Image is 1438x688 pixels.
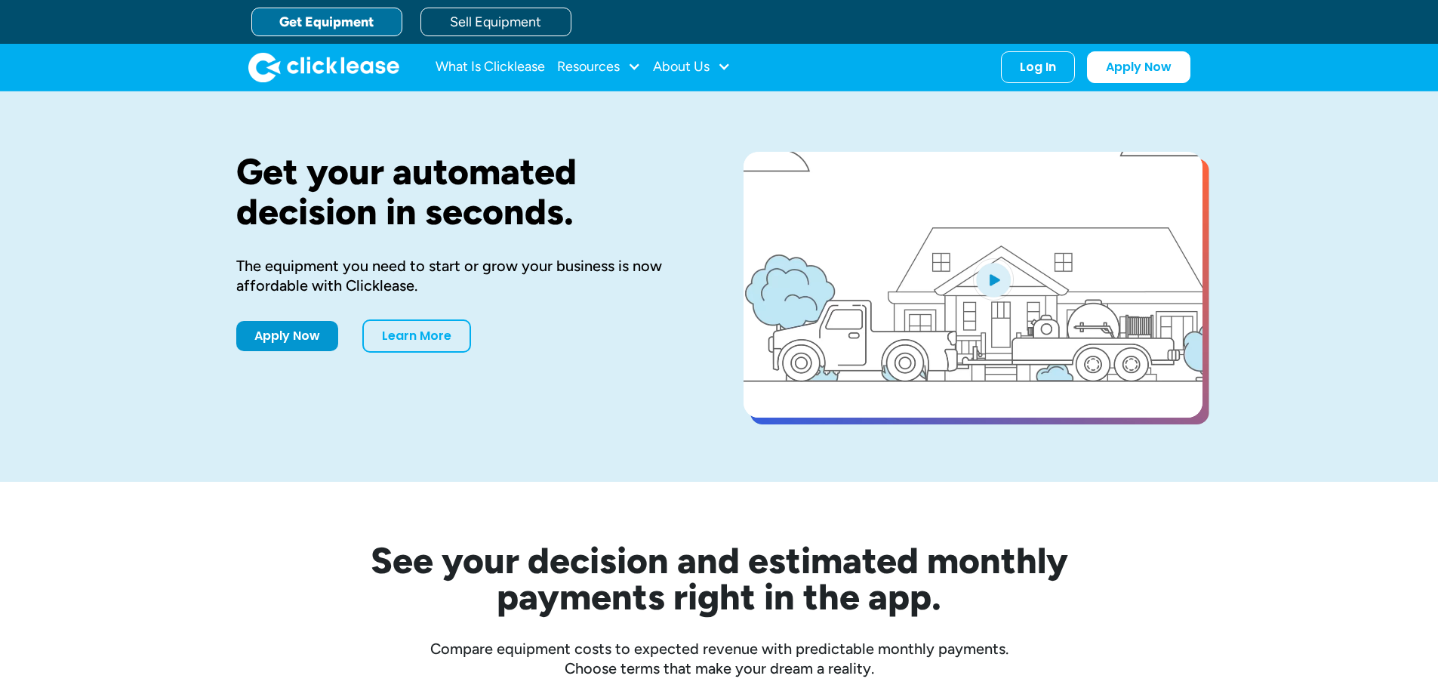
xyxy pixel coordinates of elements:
a: home [248,52,399,82]
h1: Get your automated decision in seconds. [236,152,695,232]
img: Clicklease logo [248,52,399,82]
div: Log In [1020,60,1056,75]
h2: See your decision and estimated monthly payments right in the app. [297,542,1142,615]
a: Apply Now [1087,51,1190,83]
div: About Us [653,52,731,82]
a: open lightbox [744,152,1202,418]
a: Get Equipment [251,8,402,36]
div: Compare equipment costs to expected revenue with predictable monthly payments. Choose terms that ... [236,639,1202,678]
a: Learn More [362,319,471,353]
a: Apply Now [236,321,338,351]
a: What Is Clicklease [436,52,545,82]
a: Sell Equipment [420,8,571,36]
div: The equipment you need to start or grow your business is now affordable with Clicklease. [236,256,695,295]
div: Resources [557,52,641,82]
img: Blue play button logo on a light blue circular background [973,258,1014,301]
